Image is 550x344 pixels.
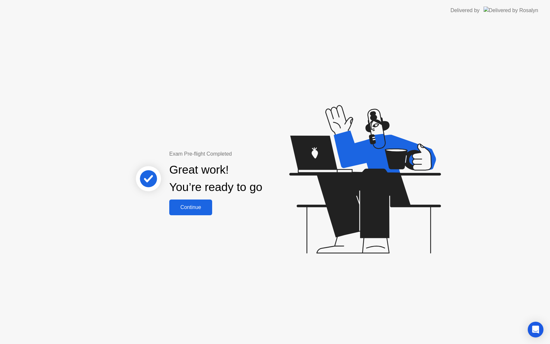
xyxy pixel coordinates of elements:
[169,161,262,196] div: Great work! You’re ready to go
[450,7,480,14] div: Delivered by
[169,200,212,215] button: Continue
[484,7,538,14] img: Delivered by Rosalyn
[169,150,304,158] div: Exam Pre-flight Completed
[171,204,210,210] div: Continue
[528,322,543,337] div: Open Intercom Messenger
